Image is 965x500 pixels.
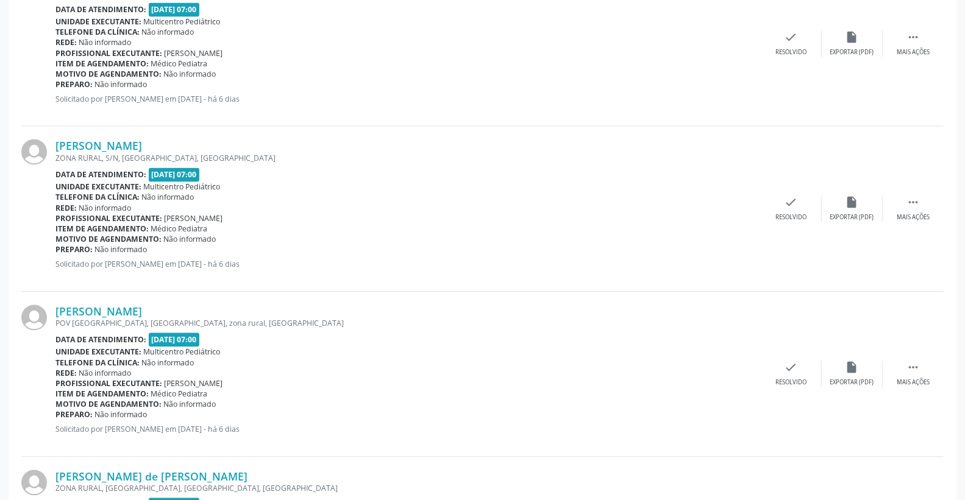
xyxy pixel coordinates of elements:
[95,244,148,255] span: Não informado
[55,347,141,357] b: Unidade executante:
[906,361,920,374] i: 
[55,368,77,378] b: Rede:
[95,409,148,420] span: Não informado
[846,195,859,209] i: insert_drive_file
[55,259,761,269] p: Solicitado por [PERSON_NAME] em [DATE] - há 6 dias
[55,305,142,318] a: [PERSON_NAME]
[55,169,146,180] b: Data de atendimento:
[165,48,223,58] span: [PERSON_NAME]
[55,58,149,69] b: Item de agendamento:
[55,224,149,234] b: Item de agendamento:
[785,361,798,374] i: check
[142,357,194,368] span: Não informado
[897,48,930,57] div: Mais ações
[55,470,247,483] a: [PERSON_NAME] de [PERSON_NAME]
[164,234,216,244] span: Não informado
[149,2,200,16] span: [DATE] 07:00
[55,192,140,202] b: Telefone da clínica:
[151,58,208,69] span: Médico Pediatra
[785,195,798,209] i: check
[55,153,761,163] div: ZONA RURAL, S/N, [GEOGRAPHIC_DATA], [GEOGRAPHIC_DATA]
[55,378,162,389] b: Profissional executante:
[775,48,807,57] div: Resolvido
[55,389,149,399] b: Item de agendamento:
[151,224,208,234] span: Médico Pediatra
[55,94,761,104] p: Solicitado por [PERSON_NAME] em [DATE] - há 6 dias
[149,167,200,181] span: [DATE] 07:00
[55,483,761,493] div: ZONA RURAL, [GEOGRAPHIC_DATA], [GEOGRAPHIC_DATA], [GEOGRAPHIC_DATA]
[55,318,761,328] div: POV [GEOGRAPHIC_DATA], [GEOGRAPHIC_DATA], zona rural, [GEOGRAPHIC_DATA]
[55,399,162,409] b: Motivo de agendamento:
[55,234,162,244] b: Motivo de agendamento:
[55,244,93,255] b: Preparo:
[144,181,221,192] span: Multicentro Pediátrico
[55,4,146,15] b: Data de atendimento:
[55,334,146,345] b: Data de atendimento:
[906,30,920,44] i: 
[79,37,132,48] span: Não informado
[79,368,132,378] span: Não informado
[830,378,874,387] div: Exportar (PDF)
[906,195,920,209] i: 
[55,181,141,192] b: Unidade executante:
[55,213,162,224] b: Profissional executante:
[775,378,807,387] div: Resolvido
[144,16,221,27] span: Multicentro Pediátrico
[95,79,148,90] span: Não informado
[830,48,874,57] div: Exportar (PDF)
[55,79,93,90] b: Preparo:
[785,30,798,44] i: check
[55,37,77,48] b: Rede:
[55,27,140,37] b: Telefone da clínica:
[846,361,859,374] i: insert_drive_file
[55,16,141,27] b: Unidade executante:
[55,48,162,58] b: Profissional executante:
[164,399,216,409] span: Não informado
[55,203,77,213] b: Rede:
[79,203,132,213] span: Não informado
[55,139,142,152] a: [PERSON_NAME]
[151,389,208,399] span: Médico Pediatra
[775,213,807,222] div: Resolvido
[165,213,223,224] span: [PERSON_NAME]
[142,27,194,37] span: Não informado
[830,213,874,222] div: Exportar (PDF)
[149,333,200,347] span: [DATE] 07:00
[164,69,216,79] span: Não informado
[846,30,859,44] i: insert_drive_file
[897,213,930,222] div: Mais ações
[55,69,162,79] b: Motivo de agendamento:
[21,305,47,330] img: img
[21,139,47,164] img: img
[142,192,194,202] span: Não informado
[55,424,761,434] p: Solicitado por [PERSON_NAME] em [DATE] - há 6 dias
[897,378,930,387] div: Mais ações
[55,357,140,368] b: Telefone da clínica:
[55,409,93,420] b: Preparo:
[144,347,221,357] span: Multicentro Pediátrico
[165,378,223,389] span: [PERSON_NAME]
